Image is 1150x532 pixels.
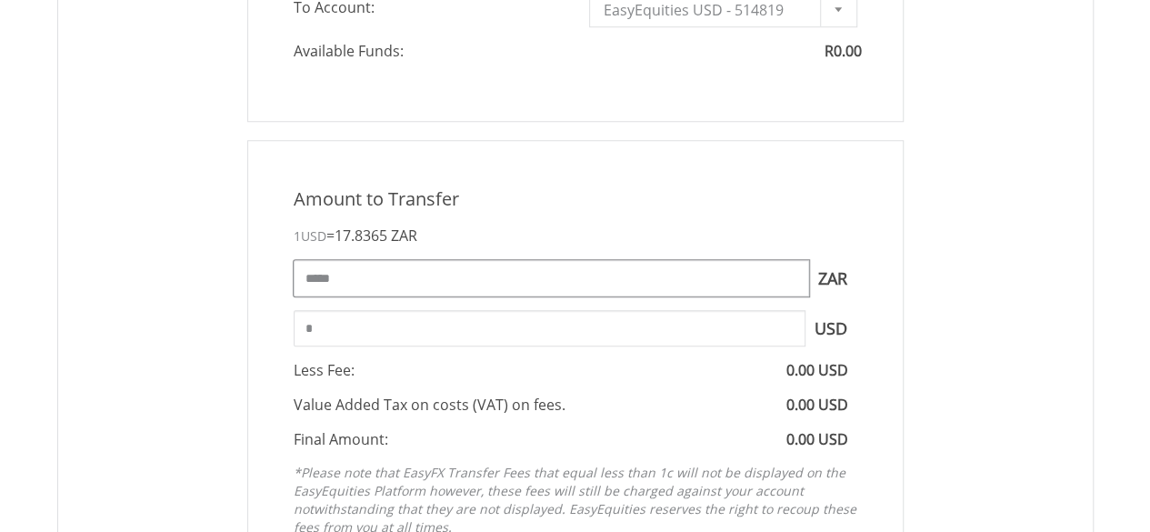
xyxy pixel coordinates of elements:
span: 0.00 USD [786,429,848,449]
span: R0.00 [825,41,862,61]
span: 1 [294,227,326,245]
span: Final Amount: [294,429,388,449]
div: Amount to Transfer [280,186,871,213]
span: 0.00 USD [786,360,848,380]
span: 0.00 USD [786,395,848,415]
span: 17.8365 [335,226,387,246]
span: = [326,226,417,246]
span: Less Fee: [294,360,355,380]
span: Value Added Tax on costs (VAT) on fees. [294,395,565,415]
span: ZAR [391,226,417,246]
span: Available Funds: [280,41,575,62]
span: USD [301,227,326,245]
span: ZAR [809,260,857,296]
span: USD [805,310,857,346]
